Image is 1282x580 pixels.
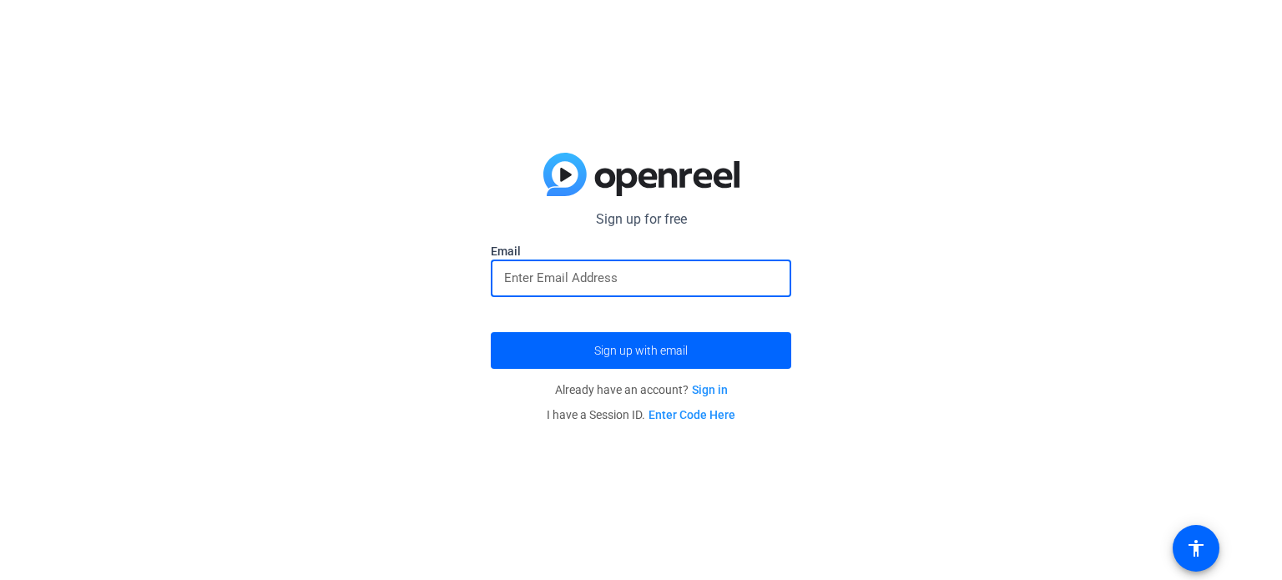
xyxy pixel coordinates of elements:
[543,153,739,196] img: blue-gradient.svg
[649,408,735,421] a: Enter Code Here
[692,383,728,396] a: Sign in
[1186,538,1206,558] mat-icon: accessibility
[491,243,791,260] label: Email
[547,408,735,421] span: I have a Session ID.
[491,332,791,369] button: Sign up with email
[491,209,791,229] p: Sign up for free
[555,383,728,396] span: Already have an account?
[504,268,778,288] input: Enter Email Address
